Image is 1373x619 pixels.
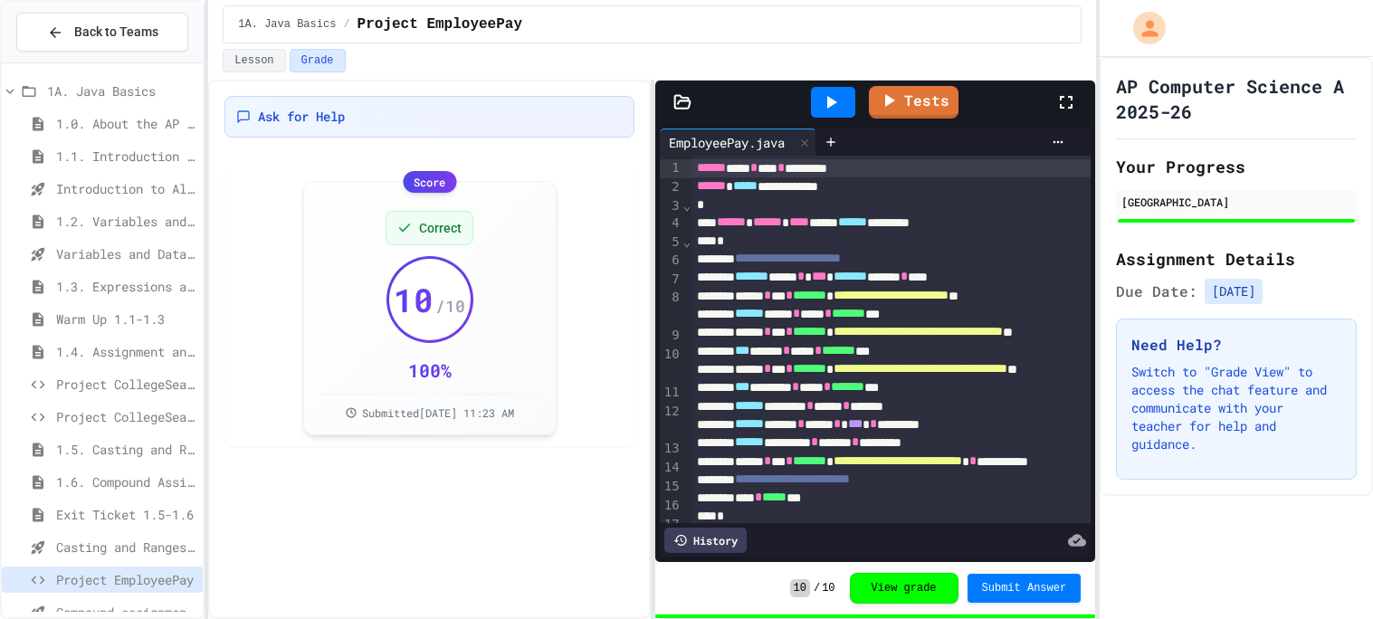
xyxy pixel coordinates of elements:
[223,49,285,72] button: Lesson
[682,198,691,213] span: Fold line
[1205,279,1263,304] span: [DATE]
[56,179,195,198] span: Introduction to Algorithms, Programming, and Compilers
[660,233,682,252] div: 5
[660,478,682,497] div: 15
[435,293,465,319] span: / 10
[660,384,682,403] div: 11
[822,581,834,595] span: 10
[660,403,682,441] div: 12
[660,440,682,459] div: 13
[660,346,682,384] div: 10
[982,581,1067,595] span: Submit Answer
[258,108,345,126] span: Ask for Help
[16,13,188,52] button: Back to Teams
[1116,246,1357,271] h2: Assignment Details
[660,133,794,152] div: EmployeePay.java
[660,516,682,554] div: 17
[660,252,682,271] div: 6
[56,212,195,231] span: 1.2. Variables and Data Types
[682,234,691,249] span: Fold line
[660,214,682,233] div: 4
[74,23,158,42] span: Back to Teams
[56,244,195,263] span: Variables and Data Types - Quiz
[47,81,195,100] span: 1A. Java Basics
[790,579,810,597] span: 10
[56,538,195,557] span: Casting and Ranges of variables - Quiz
[660,271,682,290] div: 7
[394,281,434,318] span: 10
[660,129,816,156] div: EmployeePay.java
[56,440,195,459] span: 1.5. Casting and Ranges of Values
[56,570,195,589] span: Project EmployeePay
[56,342,195,361] span: 1.4. Assignment and Input
[869,86,958,119] a: Tests
[1121,194,1351,210] div: [GEOGRAPHIC_DATA]
[850,573,958,604] button: View grade
[56,472,195,491] span: 1.6. Compound Assignment Operators
[660,178,682,197] div: 2
[56,375,195,394] span: Project CollegeSearch
[1131,334,1341,356] h3: Need Help?
[56,407,195,426] span: Project CollegeSearch (File Input)
[968,574,1082,603] button: Submit Answer
[1116,73,1357,124] h1: AP Computer Science A 2025-26
[1116,154,1357,179] h2: Your Progress
[343,17,349,32] span: /
[660,289,682,327] div: 8
[56,277,195,296] span: 1.3. Expressions and Output
[660,497,682,516] div: 16
[238,17,336,32] span: 1A. Java Basics
[56,505,195,524] span: Exit Ticket 1.5-1.6
[1114,7,1170,49] div: My Account
[358,14,522,35] span: Project EmployeePay
[56,114,195,133] span: 1.0. About the AP CSA Exam
[1116,281,1197,302] span: Due Date:
[814,581,820,595] span: /
[290,49,346,72] button: Grade
[56,147,195,166] span: 1.1. Introduction to Algorithms, Programming, and Compilers
[362,405,514,420] span: Submitted [DATE] 11:23 AM
[660,197,682,215] div: 3
[408,357,452,383] div: 100 %
[660,159,682,178] div: 1
[664,528,747,553] div: History
[660,459,682,478] div: 14
[56,309,195,329] span: Warm Up 1.1-1.3
[1131,363,1341,453] p: Switch to "Grade View" to access the chat feature and communicate with your teacher for help and ...
[660,327,682,346] div: 9
[419,219,462,237] span: Correct
[403,171,456,193] div: Score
